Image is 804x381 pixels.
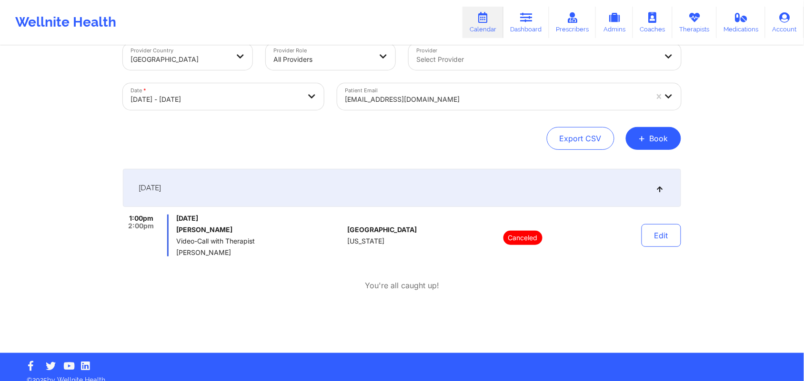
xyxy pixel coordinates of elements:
[365,280,439,291] p: You're all caught up!
[176,226,343,234] h6: [PERSON_NAME]
[765,7,804,38] a: Account
[642,224,681,247] button: Edit
[139,183,161,193] span: [DATE]
[347,226,417,234] span: [GEOGRAPHIC_DATA]
[626,127,681,150] button: +Book
[673,7,717,38] a: Therapists
[345,89,648,110] div: [EMAIL_ADDRESS][DOMAIN_NAME]
[717,7,766,38] a: Medications
[131,89,300,110] div: [DATE] - [DATE]
[503,231,543,245] p: Canceled
[128,222,154,230] span: 2:00pm
[129,215,153,222] span: 1:00pm
[633,7,673,38] a: Coaches
[176,215,343,222] span: [DATE]
[503,7,549,38] a: Dashboard
[462,7,503,38] a: Calendar
[547,127,614,150] button: Export CSV
[131,49,229,70] div: [GEOGRAPHIC_DATA]
[639,136,646,141] span: +
[176,249,343,256] span: [PERSON_NAME]
[549,7,596,38] a: Prescribers
[273,49,372,70] div: All Providers
[347,237,384,245] span: [US_STATE]
[176,237,343,245] span: Video-Call with Therapist
[596,7,633,38] a: Admins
